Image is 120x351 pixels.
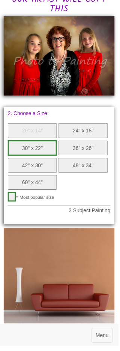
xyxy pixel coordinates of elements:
img: Sue, please would you: [4,16,116,97]
button: 30" x 22" [8,142,58,158]
button: 42" x 30" [8,160,58,175]
p: 2. Choose a Size: [8,112,112,118]
p: 3 Subject Painting [8,211,112,216]
span: = Most popular size [16,198,55,203]
img: Please click the buttons to see your painting on the wall [4,232,116,328]
button: 24" x 18" [59,125,109,140]
button: Menu [93,333,114,348]
button: 48" x 34" [59,160,109,175]
button: 60" x 44" [8,178,58,193]
button: 20" x 14" [8,125,58,140]
button: 36" x 26" [59,143,109,158]
span: Menu [97,337,110,343]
